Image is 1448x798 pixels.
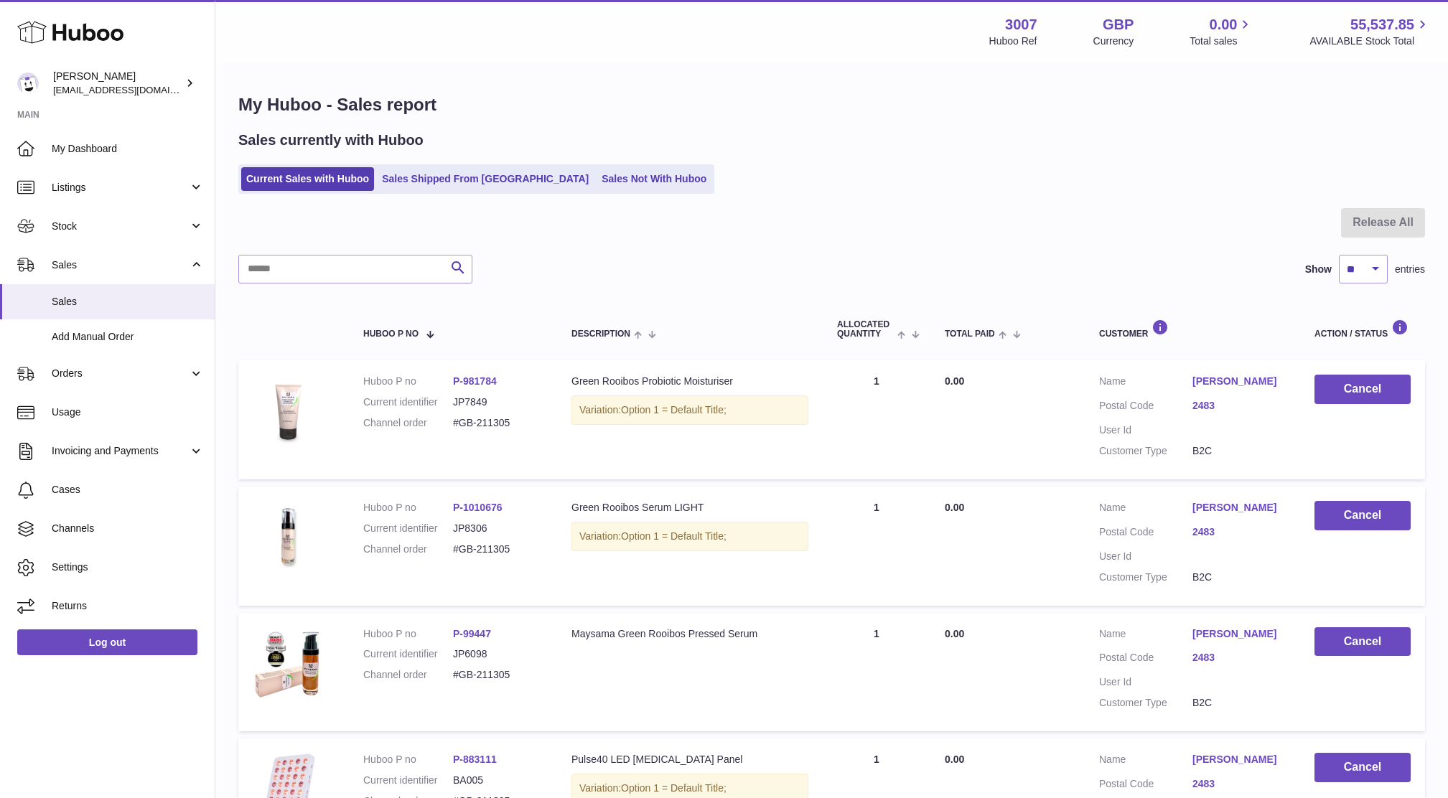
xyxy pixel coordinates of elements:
[1099,571,1192,584] dt: Customer Type
[363,753,453,766] dt: Huboo P no
[945,329,995,339] span: Total paid
[363,501,453,515] dt: Huboo P no
[1314,753,1411,782] button: Cancel
[945,628,964,639] span: 0.00
[453,502,503,513] a: P-1010676
[253,627,324,699] img: 30071627552388.png
[453,774,543,787] dd: BA005
[1099,525,1192,543] dt: Postal Code
[1192,525,1286,539] a: 2483
[1314,319,1411,339] div: Action / Status
[52,258,189,272] span: Sales
[453,375,497,387] a: P-981784
[621,404,727,416] span: Option 1 = Default Title;
[363,375,453,388] dt: Huboo P no
[945,375,964,387] span: 0.00
[363,395,453,409] dt: Current identifier
[571,501,808,515] div: Green Rooibos Serum LIGHT
[621,530,727,542] span: Option 1 = Default Title;
[1005,15,1037,34] strong: 3007
[253,375,324,446] img: 30071714565548.png
[1099,696,1192,710] dt: Customer Type
[363,522,453,535] dt: Current identifier
[52,295,204,309] span: Sales
[52,599,204,613] span: Returns
[238,93,1425,116] h1: My Huboo - Sales report
[1314,501,1411,530] button: Cancel
[1093,34,1134,48] div: Currency
[52,142,204,156] span: My Dashboard
[1099,550,1192,563] dt: User Id
[1190,34,1253,48] span: Total sales
[1099,777,1192,794] dt: Postal Code
[945,502,964,513] span: 0.00
[823,613,930,732] td: 1
[238,131,424,150] h2: Sales currently with Huboo
[571,375,808,388] div: Green Rooibos Probiotic Moisturiser
[571,753,808,766] div: Pulse40 LED [MEDICAL_DATA] Panel
[52,405,204,419] span: Usage
[1103,15,1134,34] strong: GBP
[453,754,497,765] a: P-883111
[241,167,374,191] a: Current Sales with Huboo
[1192,651,1286,665] a: 2483
[1190,15,1253,48] a: 0.00 Total sales
[571,522,808,551] div: Variation:
[621,782,727,794] span: Option 1 = Default Title;
[363,647,453,661] dt: Current identifier
[453,395,543,409] dd: JP7849
[1192,375,1286,388] a: [PERSON_NAME]
[1210,15,1238,34] span: 0.00
[1099,423,1192,437] dt: User Id
[571,329,630,339] span: Description
[945,754,964,765] span: 0.00
[1099,651,1192,668] dt: Postal Code
[1099,399,1192,416] dt: Postal Code
[1192,571,1286,584] dd: B2C
[1192,696,1286,710] dd: B2C
[453,543,543,556] dd: #GB-211305
[363,329,419,339] span: Huboo P no
[1192,501,1286,515] a: [PERSON_NAME]
[52,367,189,380] span: Orders
[597,167,711,191] a: Sales Not With Huboo
[1099,319,1286,339] div: Customer
[453,668,543,682] dd: #GB-211305
[1099,444,1192,458] dt: Customer Type
[453,416,543,430] dd: #GB-211305
[363,543,453,556] dt: Channel order
[17,629,197,655] a: Log out
[1099,627,1192,644] dt: Name
[52,483,204,497] span: Cases
[1350,15,1414,34] span: 55,537.85
[823,487,930,606] td: 1
[837,320,894,339] span: ALLOCATED Quantity
[453,647,543,661] dd: JP6098
[52,181,189,194] span: Listings
[363,627,453,641] dt: Huboo P no
[1192,777,1286,791] a: 2483
[1099,753,1192,770] dt: Name
[1099,501,1192,518] dt: Name
[1099,675,1192,689] dt: User Id
[52,560,204,574] span: Settings
[253,501,324,573] img: image-swatches-1_4_1726229247632-1726229547.jpg
[377,167,594,191] a: Sales Shipped From [GEOGRAPHIC_DATA]
[571,395,808,425] div: Variation:
[1192,753,1286,766] a: [PERSON_NAME]
[1192,444,1286,458] dd: B2C
[1192,627,1286,641] a: [PERSON_NAME]
[52,522,204,535] span: Channels
[363,774,453,787] dt: Current identifier
[453,522,543,535] dd: JP8306
[1305,263,1332,276] label: Show
[1314,375,1411,404] button: Cancel
[989,34,1037,48] div: Huboo Ref
[1309,34,1431,48] span: AVAILABLE Stock Total
[53,84,211,95] span: [EMAIL_ADDRESS][DOMAIN_NAME]
[571,627,808,641] div: Maysama Green Rooibos Pressed Serum
[363,416,453,430] dt: Channel order
[1314,627,1411,657] button: Cancel
[1395,263,1425,276] span: entries
[17,72,39,94] img: bevmay@maysama.com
